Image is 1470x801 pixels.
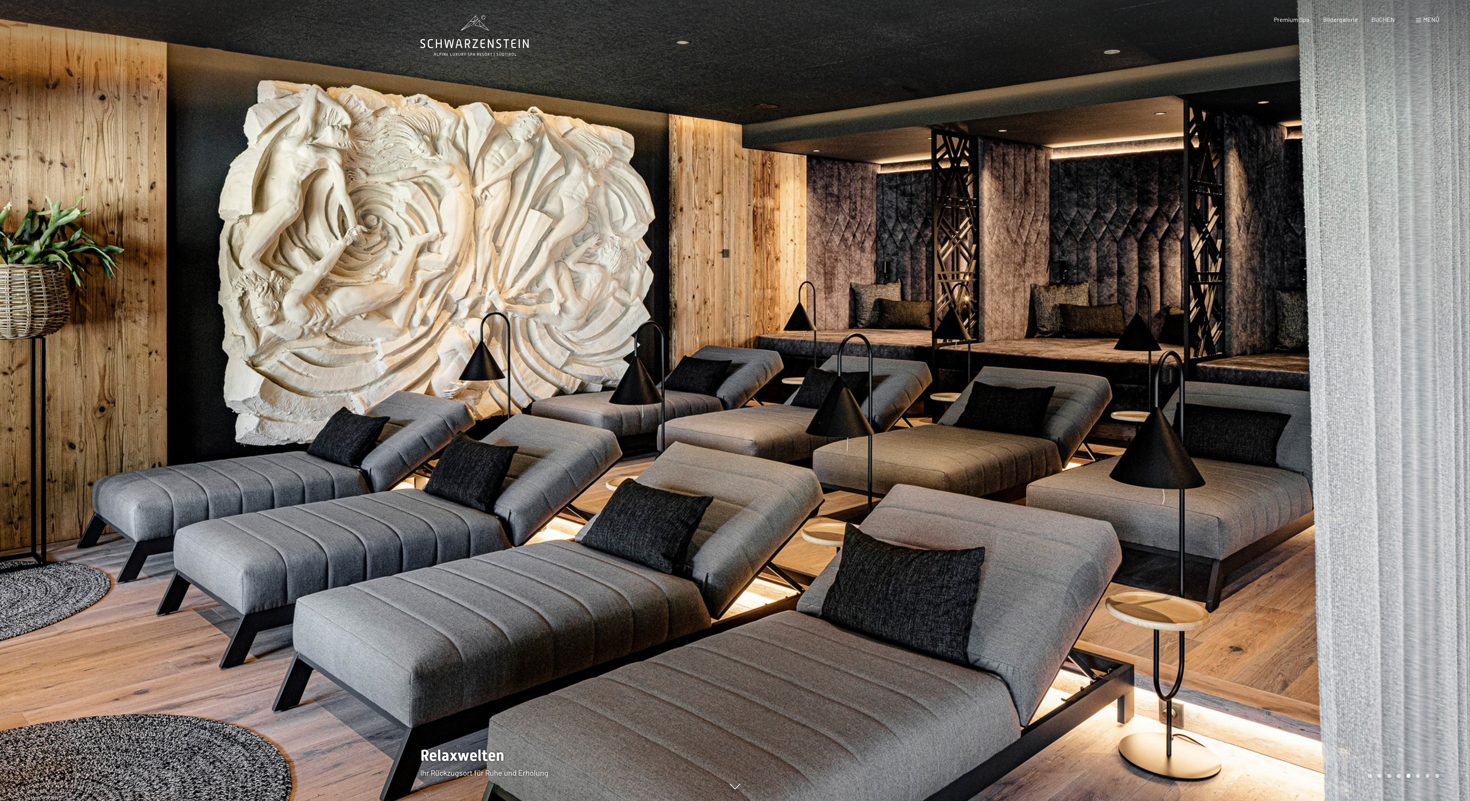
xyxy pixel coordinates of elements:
[1425,774,1430,778] div: Carousel Page 7
[1387,774,1391,778] div: Carousel Page 3
[1435,774,1439,778] div: Carousel Page 8
[1368,774,1372,778] div: Carousel Page 1
[1423,16,1439,23] span: Menü
[1397,774,1401,778] div: Carousel Page 4
[1378,774,1382,778] div: Carousel Page 2
[1371,16,1395,23] a: BUCHEN
[1416,774,1420,778] div: Carousel Page 6
[1323,16,1358,23] a: Bildergalerie
[1406,774,1411,778] div: Carousel Page 5 (Current Slide)
[1274,16,1309,23] a: Premium Spa
[1365,774,1439,778] div: Carousel Pagination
